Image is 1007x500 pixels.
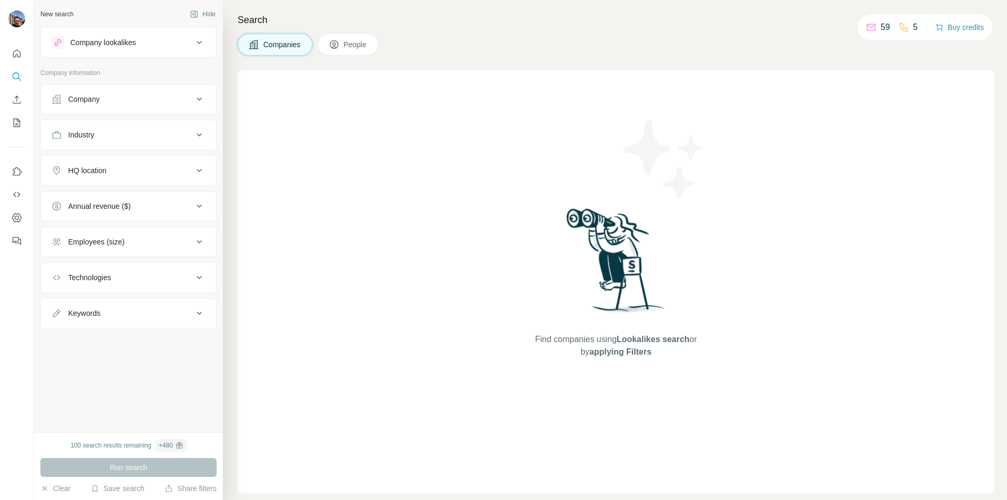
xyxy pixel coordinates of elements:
[8,10,25,27] img: Avatar
[68,94,100,104] div: Company
[41,30,216,55] button: Company lookalikes
[532,333,700,358] span: Find companies using or by
[41,87,216,112] button: Company
[183,6,223,22] button: Hide
[159,441,173,450] div: + 480
[8,162,25,181] button: Use Surfe on LinkedIn
[41,122,216,147] button: Industry
[238,13,994,27] h4: Search
[68,308,100,318] div: Keywords
[68,201,131,211] div: Annual revenue ($)
[70,37,136,48] div: Company lookalikes
[8,231,25,250] button: Feedback
[8,208,25,227] button: Dashboard
[562,206,671,323] img: Surfe Illustration - Woman searching with binoculars
[935,20,984,35] button: Buy credits
[263,39,302,50] span: Companies
[913,21,918,34] p: 5
[41,158,216,183] button: HQ location
[8,67,25,86] button: Search
[40,9,73,19] div: New search
[617,335,690,344] span: Lookalikes search
[616,112,711,207] img: Surfe Illustration - Stars
[68,272,111,283] div: Technologies
[40,483,70,494] button: Clear
[68,237,124,247] div: Employees (size)
[590,347,651,356] span: applying Filters
[8,90,25,109] button: Enrich CSV
[165,483,217,494] button: Share filters
[41,194,216,219] button: Annual revenue ($)
[8,44,25,63] button: Quick start
[41,301,216,326] button: Keywords
[8,185,25,204] button: Use Surfe API
[91,483,144,494] button: Save search
[41,265,216,290] button: Technologies
[8,113,25,132] button: My lists
[881,21,890,34] p: 59
[68,130,94,140] div: Industry
[40,68,217,78] p: Company information
[41,229,216,254] button: Employees (size)
[344,39,368,50] span: People
[70,439,186,452] div: 100 search results remaining
[68,165,106,176] div: HQ location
